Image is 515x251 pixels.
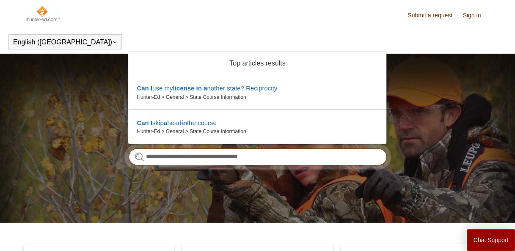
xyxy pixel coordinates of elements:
em: I [151,85,152,92]
a: Sign in [463,11,489,20]
em: Can [137,85,149,92]
zd-autocomplete-title-multibrand: Suggested result 2 <em>Can</em> <em>I</em> skip <em>a</em>head <em>in</em> the course [137,119,216,128]
em: in [196,85,201,92]
em: I [151,119,152,126]
em: in [181,119,187,126]
zd-autocomplete-breadcrumbs-multibrand: Hunter-Ed > General > State Course Information [137,128,378,135]
a: Submit a request [408,11,461,20]
em: a [204,85,207,92]
zd-autocomplete-header: Top articles results [128,52,386,75]
input: Search [129,148,387,165]
em: Can [137,119,149,126]
em: a [164,119,167,126]
zd-autocomplete-breadcrumbs-multibrand: Hunter-Ed > General > State Course Information [137,93,378,101]
img: Hunter-Ed Help Center home page [26,5,60,22]
button: English ([GEOGRAPHIC_DATA]) [13,38,117,46]
zd-autocomplete-title-multibrand: Suggested result 1 <em>Can</em> <em>I</em> use my <em>license</em> <em>in</em> <em>a</em>nother s... [137,85,277,93]
em: license [173,85,194,92]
